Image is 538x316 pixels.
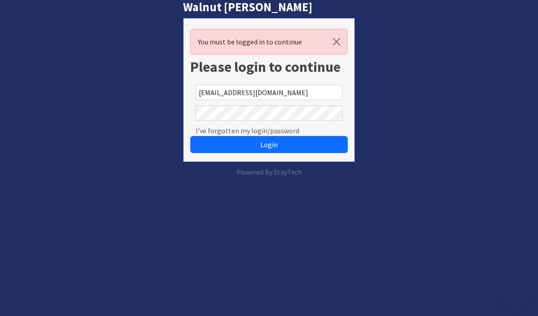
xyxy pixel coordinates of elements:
[196,125,299,136] a: I've forgotten my login/password
[502,285,529,312] iframe: Toggle Customer Support
[260,140,278,149] span: Login
[190,29,348,55] div: You must be logged in to continue
[196,85,343,100] input: Email
[190,58,348,75] h1: Please login to continue
[183,167,355,177] p: Powered By StayTech
[190,136,348,153] button: Login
